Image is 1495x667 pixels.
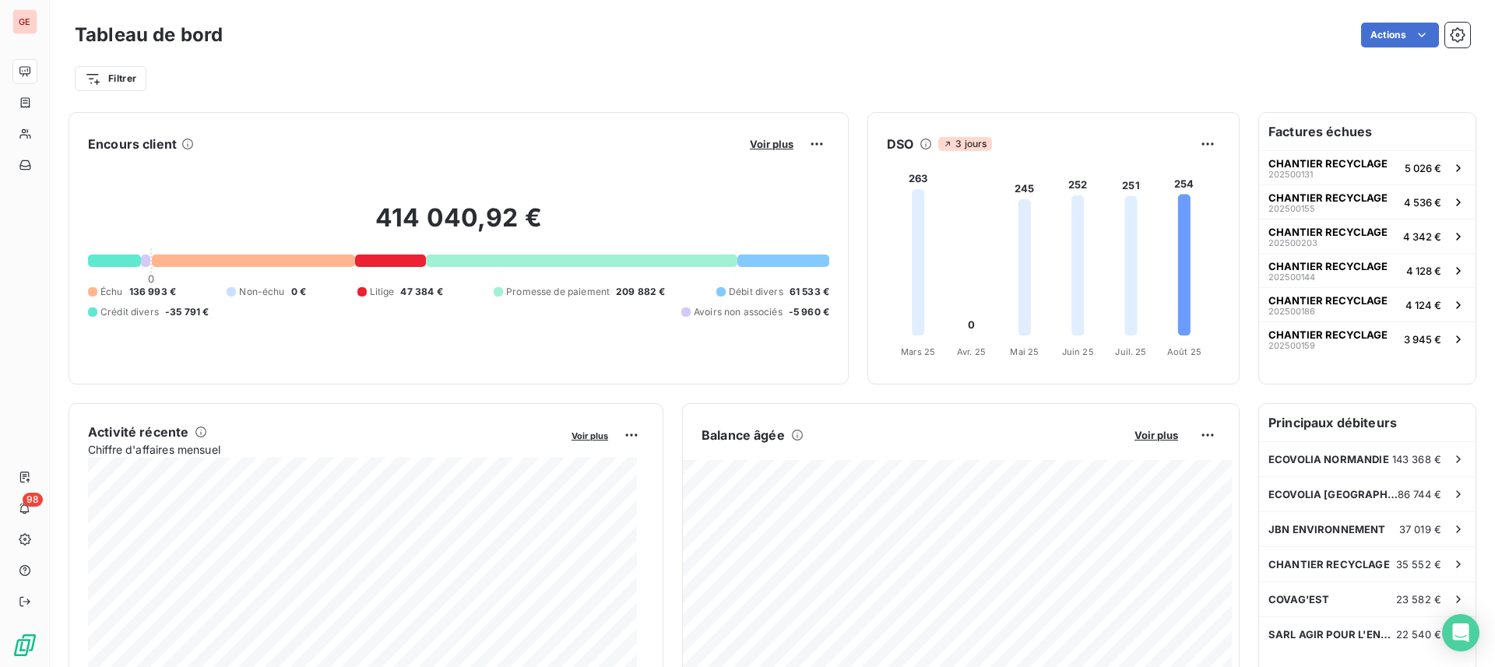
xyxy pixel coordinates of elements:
[1259,321,1476,356] button: CHANTIER RECYCLAGE2025001593 945 €
[1268,204,1315,213] span: 202500155
[1268,170,1313,179] span: 202500131
[1268,328,1388,341] span: CHANTIER RECYCLAGE
[148,272,154,285] span: 0
[100,305,159,319] span: Crédit divers
[1268,558,1390,570] span: CHANTIER RECYCLAGE
[1406,265,1441,277] span: 4 128 €
[1396,593,1441,606] span: 23 582 €
[1268,238,1317,247] span: 202500203
[790,285,829,299] span: 61 533 €
[239,285,284,299] span: Non-échu
[1268,260,1388,272] span: CHANTIER RECYCLAGE
[1398,488,1441,500] span: 86 744 €
[1392,453,1441,465] span: 143 368 €
[1062,346,1094,357] tspan: Juin 25
[745,137,798,151] button: Voir plus
[1010,346,1039,357] tspan: Mai 25
[129,285,176,299] span: 136 993 €
[1167,346,1201,357] tspan: Août 25
[1442,614,1479,651] div: Open Intercom Messenger
[75,66,146,91] button: Filtrer
[694,305,783,319] span: Avoirs non associés
[1361,23,1439,47] button: Actions
[88,441,561,458] span: Chiffre d'affaires mensuel
[1268,294,1388,307] span: CHANTIER RECYCLAGE
[88,202,829,249] h2: 414 040,92 €
[1268,341,1315,350] span: 202500159
[957,346,986,357] tspan: Avr. 25
[1396,628,1441,641] span: 22 540 €
[1259,404,1476,441] h6: Principaux débiteurs
[729,285,783,299] span: Débit divers
[370,285,395,299] span: Litige
[1259,219,1476,253] button: CHANTIER RECYCLAGE2025002034 342 €
[1268,488,1398,500] span: ECOVOLIA [GEOGRAPHIC_DATA]
[1404,333,1441,346] span: 3 945 €
[1134,429,1178,441] span: Voir plus
[789,305,829,319] span: -5 960 €
[1268,272,1315,282] span: 202500144
[400,285,442,299] span: 47 384 €
[88,423,188,441] h6: Activité récente
[100,285,123,299] span: Échu
[1268,307,1315,316] span: 202500186
[1268,157,1388,170] span: CHANTIER RECYCLAGE
[1259,287,1476,321] button: CHANTIER RECYCLAGE2025001864 124 €
[75,21,223,49] h3: Tableau de bord
[1268,628,1396,641] span: SARL AGIR POUR L'ENVIRONNEMENT
[887,135,913,153] h6: DSO
[291,285,306,299] span: 0 €
[567,428,613,442] button: Voir plus
[12,9,37,34] div: GE
[616,285,665,299] span: 209 882 €
[1404,196,1441,209] span: 4 536 €
[88,135,177,153] h6: Encours client
[702,426,785,444] h6: Balance âgée
[1259,253,1476,287] button: CHANTIER RECYCLAGE2025001444 128 €
[12,633,37,658] img: Logo LeanPay
[1259,184,1476,219] button: CHANTIER RECYCLAGE2025001554 536 €
[901,346,935,357] tspan: Mars 25
[1115,346,1146,357] tspan: Juil. 25
[1268,593,1329,606] span: COVAG'EST
[1405,162,1441,174] span: 5 026 €
[1405,299,1441,311] span: 4 124 €
[572,430,608,441] span: Voir plus
[1399,523,1441,535] span: 37 019 €
[1268,191,1388,204] span: CHANTIER RECYCLAGE
[1130,428,1183,442] button: Voir plus
[165,305,209,319] span: -35 791 €
[1403,230,1441,243] span: 4 342 €
[1396,558,1441,570] span: 35 552 €
[23,493,43,507] span: 98
[750,138,793,150] span: Voir plus
[938,137,991,151] span: 3 jours
[1268,226,1388,238] span: CHANTIER RECYCLAGE
[1259,150,1476,184] button: CHANTIER RECYCLAGE2025001315 026 €
[1259,113,1476,150] h6: Factures échues
[506,285,610,299] span: Promesse de paiement
[1268,523,1386,535] span: JBN ENVIRONNEMENT
[1268,453,1389,465] span: ECOVOLIA NORMANDIE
